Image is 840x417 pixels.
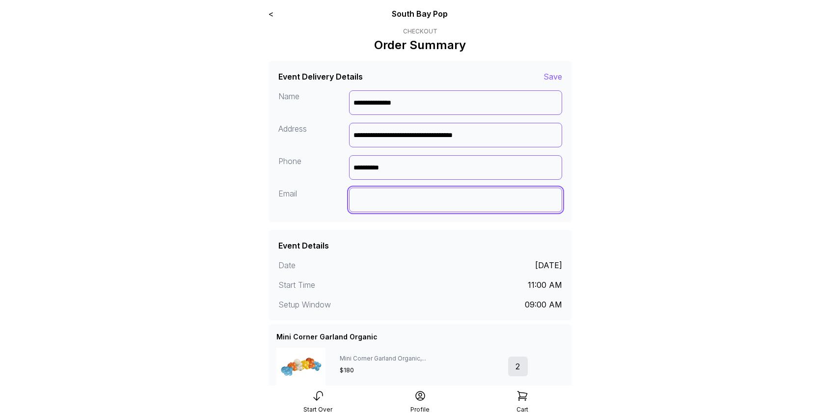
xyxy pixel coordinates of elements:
[278,240,329,251] div: Event Details
[278,90,350,115] div: Name
[374,37,466,53] p: Order Summary
[278,123,350,147] div: Address
[278,188,350,212] div: Email
[340,366,500,374] div: $180
[269,9,273,19] a: <
[276,332,378,342] div: Mini Corner Garland Organic
[278,259,420,271] div: Date
[329,8,511,20] div: South Bay Pop
[303,406,332,414] div: Start Over
[340,355,500,362] div: Mini Corner Garland Organic, ...
[543,71,562,83] div: Save
[278,299,420,310] div: Setup Window
[278,71,363,83] div: Event Delivery Details
[528,279,562,291] div: 11:00 AM
[516,406,528,414] div: Cart
[278,155,350,180] div: Phone
[278,279,420,291] div: Start Time
[276,348,325,386] img: Design with add-ons
[508,357,528,376] div: 2
[374,28,466,35] div: Checkout
[535,259,562,271] div: [DATE]
[525,299,562,310] div: 09:00 AM
[410,406,430,414] div: Profile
